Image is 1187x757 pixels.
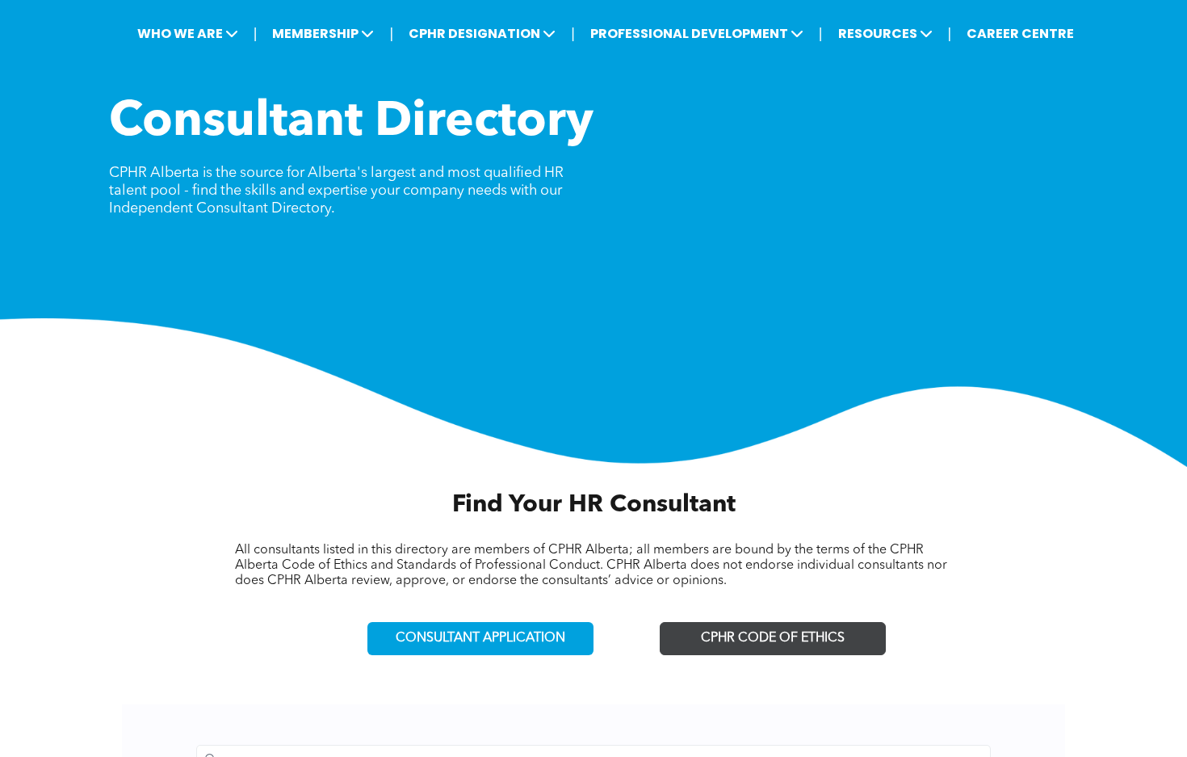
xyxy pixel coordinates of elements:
li: | [948,17,952,50]
a: CAREER CENTRE [962,19,1079,48]
span: Consultant Directory [109,99,593,147]
span: CPHR DESIGNATION [404,19,560,48]
span: RESOURCES [833,19,937,48]
span: MEMBERSHIP [267,19,379,48]
span: CONSULTANT APPLICATION [396,631,565,646]
span: Find Your HR Consultant [452,493,736,517]
li: | [819,17,823,50]
span: All consultants listed in this directory are members of CPHR Alberta; all members are bound by th... [235,544,947,587]
a: CPHR CODE OF ETHICS [660,622,886,655]
span: CPHR Alberta is the source for Alberta's largest and most qualified HR talent pool - find the ski... [109,166,564,216]
span: CPHR CODE OF ETHICS [701,631,845,646]
a: CONSULTANT APPLICATION [367,622,593,655]
span: PROFESSIONAL DEVELOPMENT [585,19,808,48]
span: WHO WE ARE [132,19,243,48]
li: | [389,17,393,50]
li: | [571,17,575,50]
li: | [254,17,258,50]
